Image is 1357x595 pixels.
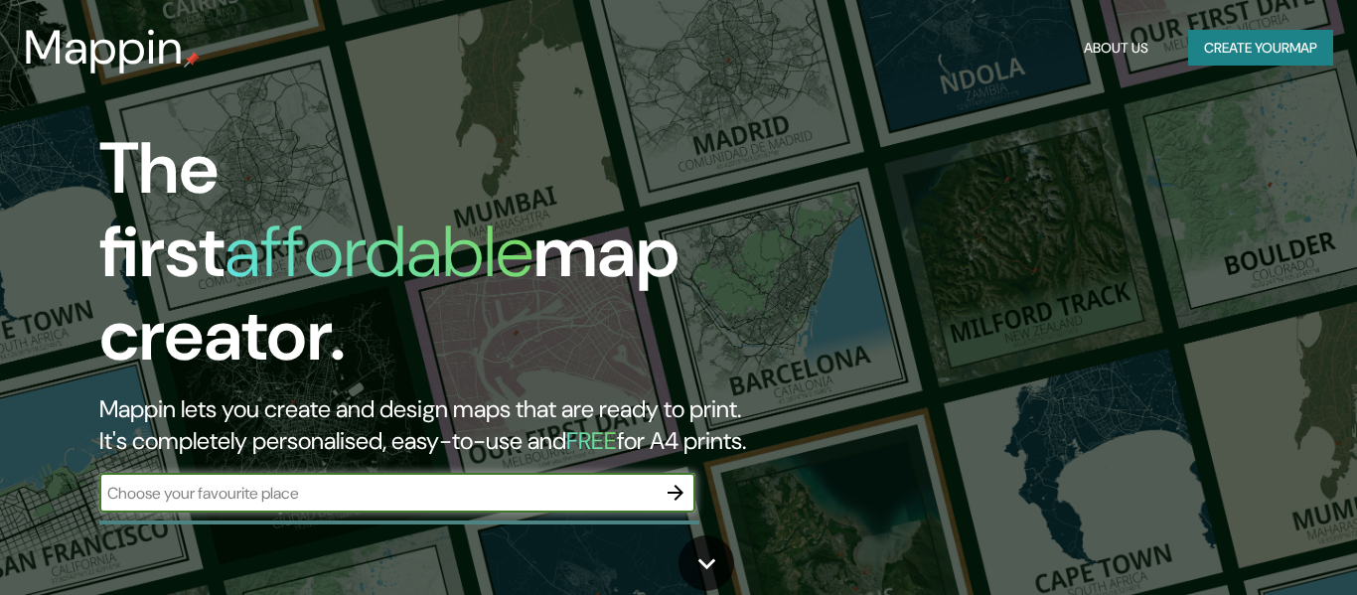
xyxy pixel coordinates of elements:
input: Choose your favourite place [99,482,656,505]
h2: Mappin lets you create and design maps that are ready to print. It's completely personalised, eas... [99,393,778,457]
h1: The first map creator. [99,127,778,393]
img: mappin-pin [184,52,200,68]
h3: Mappin [24,20,184,75]
h5: FREE [566,425,617,456]
h1: affordable [225,206,533,298]
button: Create yourmap [1188,30,1333,67]
button: About Us [1076,30,1156,67]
